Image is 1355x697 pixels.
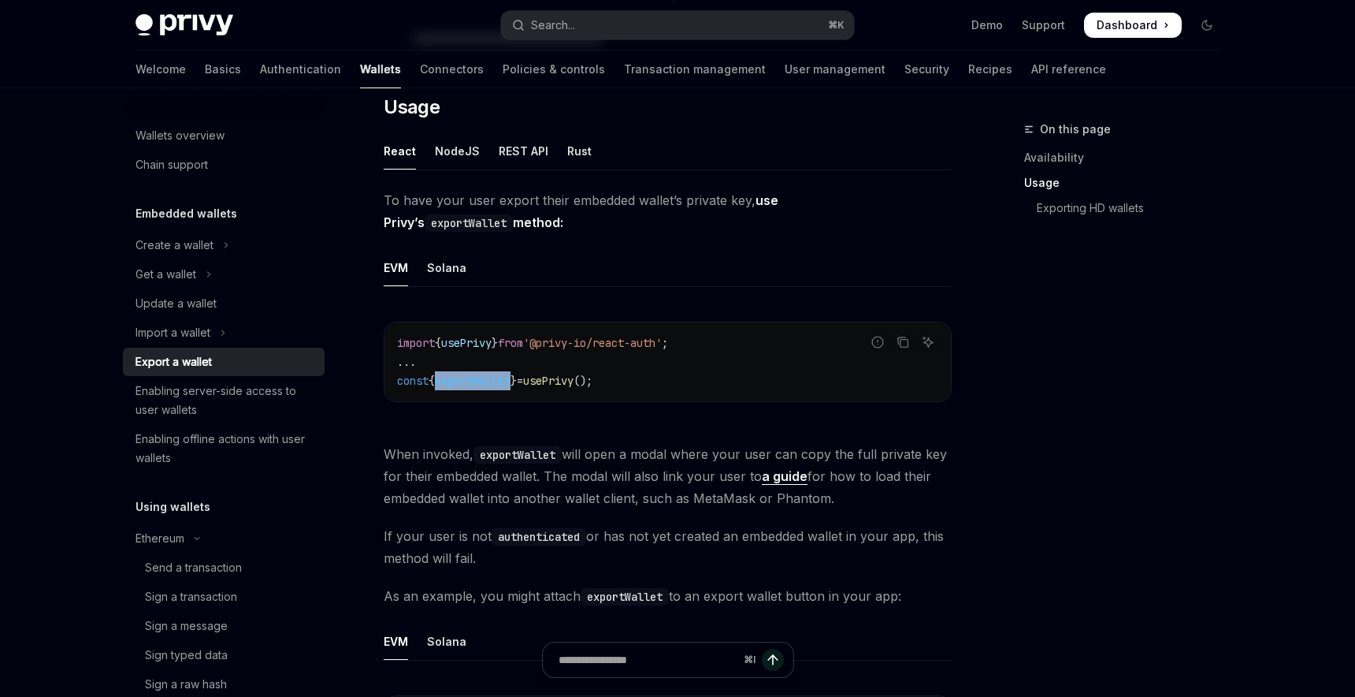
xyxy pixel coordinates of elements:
div: React [384,132,416,170]
span: usePrivy [523,374,574,388]
span: As an example, you might attach to an export wallet button in your app: [384,585,952,607]
button: Open search [501,11,854,39]
div: Create a wallet [135,236,213,255]
a: Enabling offline actions with user wallets [123,425,325,472]
span: When invoked, will open a modal where your user can copy the full private key for their embedded ... [384,443,952,509]
span: '@privy-io/react-auth' [523,336,662,350]
span: from [498,336,523,350]
a: Usage [1024,170,1232,196]
div: Solana [427,623,466,660]
div: Import a wallet [135,323,210,342]
div: Chain support [135,155,208,174]
div: Enabling offline actions with user wallets [135,430,315,468]
a: Chain support [123,151,325,179]
a: Export a wallet [123,348,325,376]
div: Solana [427,249,466,286]
button: Send message [762,649,784,671]
a: Wallets [360,50,401,88]
span: Dashboard [1097,17,1157,33]
a: Update a wallet [123,289,325,318]
a: Sign a message [123,612,325,640]
button: Toggle Create a wallet section [123,231,325,259]
div: NodeJS [435,132,480,170]
a: Send a transaction [123,553,325,582]
div: Ethereum [135,529,184,548]
span: (); [574,374,592,388]
button: Copy the contents from the code block [893,332,913,352]
div: Sign a message [145,617,228,635]
span: = [517,374,523,388]
a: Policies & controls [503,50,605,88]
button: Ask AI [918,332,938,352]
span: ; [662,336,668,350]
div: Export a wallet [135,352,212,371]
span: { [429,374,435,388]
a: Connectors [420,50,484,88]
span: import [397,336,435,350]
strong: use Privy’s method: [384,192,778,230]
div: Rust [567,132,592,170]
input: Ask a question... [559,643,737,677]
span: ⌘ K [828,19,845,32]
a: Welcome [135,50,186,88]
button: Report incorrect code [867,332,888,352]
button: Toggle dark mode [1194,13,1219,38]
a: Support [1022,17,1065,33]
div: EVM [384,623,408,660]
a: Sign typed data [123,641,325,669]
h5: Embedded wallets [135,204,237,223]
code: exportWallet [425,214,513,232]
span: } [492,336,498,350]
div: Sign typed data [145,646,228,665]
span: On this page [1040,120,1111,139]
span: If your user is not or has not yet created an embedded wallet in your app, this method will fail. [384,525,952,569]
a: Wallets overview [123,121,325,150]
div: Enabling server-side access to user wallets [135,382,315,419]
button: Toggle Get a wallet section [123,260,325,289]
div: Wallets overview [135,126,225,145]
a: Demo [971,17,1003,33]
code: exportWallet [473,446,562,464]
a: a guide [762,468,807,485]
a: Transaction management [624,50,766,88]
span: } [510,374,517,388]
a: Sign a transaction [123,583,325,611]
div: Sign a raw hash [145,675,227,694]
span: Usage [384,95,440,120]
button: Toggle Ethereum section [123,524,325,553]
a: Enabling server-side access to user wallets [123,377,325,424]
div: Search... [531,16,575,35]
a: Exporting HD wallets [1024,196,1232,221]
div: Update a wallet [135,294,217,313]
button: Toggle Import a wallet section [123,319,325,347]
img: dark logo [135,14,233,36]
div: Send a transaction [145,558,242,577]
a: Recipes [968,50,1012,88]
span: const [397,374,429,388]
a: Security [904,50,949,88]
a: Availability [1024,145,1232,170]
div: EVM [384,249,408,286]
code: authenticated [492,528,586,546]
a: Basics [205,50,241,88]
a: Authentication [260,50,341,88]
a: API reference [1031,50,1106,88]
div: Get a wallet [135,265,196,284]
div: REST API [499,132,548,170]
span: usePrivy [441,336,492,350]
span: { [435,336,441,350]
code: exportWallet [581,588,669,606]
div: Sign a transaction [145,587,237,606]
span: exportWallet [435,374,510,388]
span: To have your user export their embedded wallet’s private key, [384,189,952,233]
a: Dashboard [1084,13,1182,38]
a: User management [785,50,885,88]
span: ... [397,355,416,369]
h5: Using wallets [135,498,210,516]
